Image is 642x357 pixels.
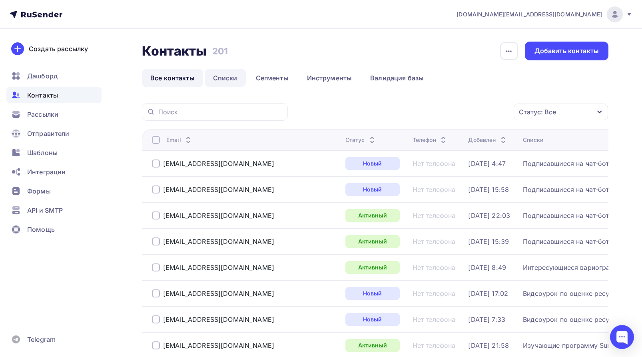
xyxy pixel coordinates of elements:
[468,315,505,323] a: [DATE] 7:33
[27,335,56,344] span: Telegram
[163,289,274,297] a: [EMAIL_ADDRESS][DOMAIN_NAME]
[534,46,599,56] div: Добавить контакты
[345,209,400,222] a: Активный
[27,110,58,119] span: Рассылки
[468,136,508,144] div: Добавлен
[362,69,432,87] a: Валидация базы
[523,341,628,349] a: Изучающие программу Surfer 23
[345,235,400,248] a: Активный
[345,157,400,170] a: Новый
[345,339,400,352] a: Активный
[142,69,203,87] a: Все контакты
[27,148,58,158] span: Шаблоны
[163,237,274,245] a: [EMAIL_ADDRESS][DOMAIN_NAME]
[6,183,102,199] a: Формы
[468,160,506,168] a: [DATE] 4:47
[345,313,400,326] a: Новый
[27,186,51,196] span: Формы
[413,263,456,271] a: Нет телефона
[163,211,274,219] a: [EMAIL_ADDRESS][DOMAIN_NAME]
[468,289,508,297] a: [DATE] 17:02
[27,71,58,81] span: Дашборд
[523,263,627,271] a: Интересующиеся вариограммой
[457,6,632,22] a: [DOMAIN_NAME][EMAIL_ADDRESS][DOMAIN_NAME]
[345,261,400,274] a: Активный
[345,136,377,144] div: Статус
[27,167,66,177] span: Интеграции
[413,341,456,349] a: Нет телефона
[166,136,193,144] div: Email
[212,46,228,57] h3: 201
[413,185,456,193] a: Нет телефона
[519,107,556,117] div: Статус: Все
[27,225,55,234] span: Помощь
[345,183,400,196] a: Новый
[468,211,510,219] a: [DATE] 22:03
[247,69,297,87] a: Сегменты
[413,136,448,144] div: Телефон
[299,69,361,87] a: Инструменты
[163,185,274,193] a: [EMAIL_ADDRESS][DOMAIN_NAME]
[142,43,207,59] h2: Контакты
[6,68,102,84] a: Дашборд
[163,263,274,271] a: [EMAIL_ADDRESS][DOMAIN_NAME]
[6,126,102,142] a: Отправители
[513,103,608,121] button: Статус: Все
[6,106,102,122] a: Рассылки
[205,69,246,87] a: Списки
[413,289,456,297] a: Нет телефона
[27,90,58,100] span: Контакты
[163,160,274,168] a: [EMAIL_ADDRESS][DOMAIN_NAME]
[29,44,88,54] div: Создать рассылку
[345,287,400,300] a: Новый
[468,185,509,193] a: [DATE] 15:58
[6,145,102,161] a: Шаблоны
[163,315,274,323] a: [EMAIL_ADDRESS][DOMAIN_NAME]
[413,160,456,168] a: Нет телефона
[468,341,509,349] a: [DATE] 21:58
[413,237,456,245] a: Нет телефона
[468,263,506,271] a: [DATE] 8:49
[6,87,102,103] a: Контакты
[27,205,63,215] span: API и SMTP
[413,315,456,323] a: Нет телефона
[163,341,274,349] a: [EMAIL_ADDRESS][DOMAIN_NAME]
[457,10,602,18] span: [DOMAIN_NAME][EMAIL_ADDRESS][DOMAIN_NAME]
[468,237,509,245] a: [DATE] 15:39
[413,211,456,219] a: Нет телефона
[27,129,70,138] span: Отправители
